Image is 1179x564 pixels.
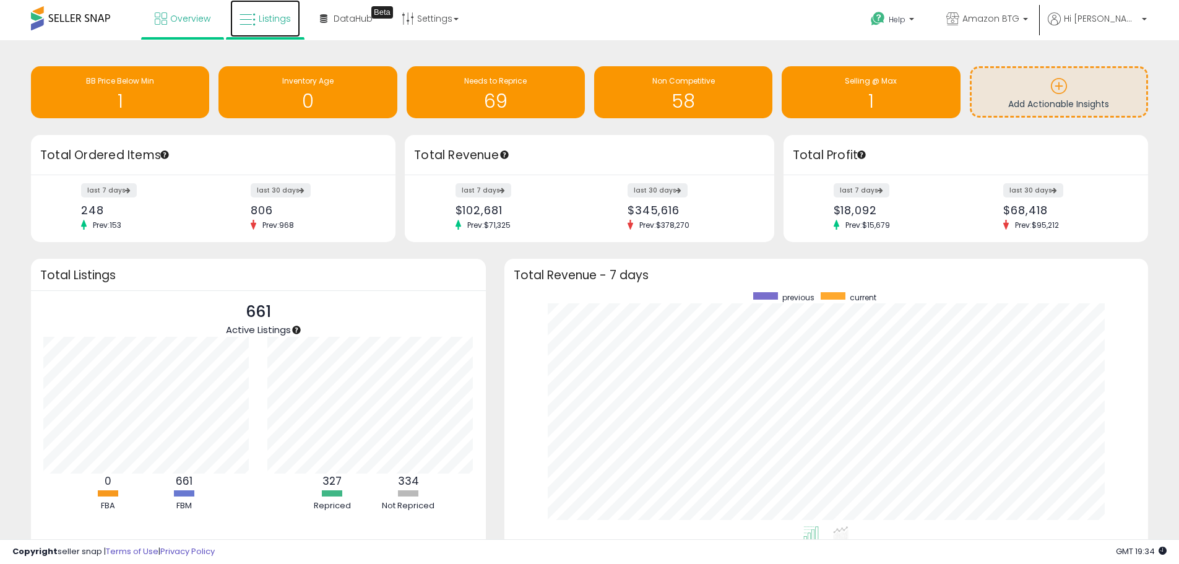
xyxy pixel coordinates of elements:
span: Needs to Reprice [464,76,527,86]
a: Non Competitive 58 [594,66,772,118]
span: Prev: $71,325 [461,220,517,230]
div: Not Repriced [371,500,446,512]
h3: Total Revenue - 7 days [514,271,1139,280]
div: Tooltip anchor [499,149,510,160]
a: Add Actionable Insights [972,68,1146,116]
a: Selling @ Max 1 [782,66,960,118]
span: Hi [PERSON_NAME] [1064,12,1138,25]
a: Hi [PERSON_NAME] [1048,12,1147,40]
label: last 30 days [628,183,688,197]
h3: Total Revenue [414,147,765,164]
label: last 7 days [834,183,889,197]
span: Prev: 968 [256,220,300,230]
b: 334 [398,474,419,488]
b: 327 [322,474,342,488]
div: Tooltip anchor [371,6,393,19]
a: Needs to Reprice 69 [407,66,585,118]
span: Prev: 153 [87,220,127,230]
span: Prev: $95,212 [1009,220,1065,230]
a: Inventory Age 0 [218,66,397,118]
h3: Total Ordered Items [40,147,386,164]
span: Listings [259,12,291,25]
span: Inventory Age [282,76,334,86]
i: Get Help [870,11,886,27]
span: Active Listings [226,323,291,336]
div: $68,418 [1003,204,1126,217]
div: FBM [147,500,222,512]
h1: 1 [788,91,954,111]
span: Non Competitive [652,76,715,86]
h1: 1 [37,91,203,111]
strong: Copyright [12,545,58,557]
h1: 58 [600,91,766,111]
div: Tooltip anchor [291,324,302,336]
span: Overview [170,12,210,25]
a: Help [861,2,926,40]
span: previous [782,292,814,303]
div: seller snap | | [12,546,215,558]
span: 2025-09-9 19:34 GMT [1116,545,1167,557]
b: 661 [176,474,192,488]
a: Privacy Policy [160,545,215,557]
div: Tooltip anchor [856,149,867,160]
span: BB Price Below Min [86,76,154,86]
label: last 30 days [1003,183,1063,197]
div: Repriced [295,500,369,512]
label: last 7 days [81,183,137,197]
div: 806 [251,204,374,217]
div: $18,092 [834,204,957,217]
span: DataHub [334,12,373,25]
span: Prev: $378,270 [633,220,696,230]
label: last 7 days [456,183,511,197]
a: Terms of Use [106,545,158,557]
h1: 0 [225,91,391,111]
span: current [850,292,876,303]
div: $345,616 [628,204,753,217]
b: 0 [105,474,111,488]
span: Add Actionable Insights [1008,98,1109,110]
label: last 30 days [251,183,311,197]
p: 661 [226,300,291,324]
span: Help [889,14,905,25]
div: FBA [71,500,145,512]
span: Amazon BTG [962,12,1019,25]
span: Selling @ Max [845,76,897,86]
div: 248 [81,204,204,217]
h1: 69 [413,91,579,111]
h3: Total Profit [793,147,1139,164]
a: BB Price Below Min 1 [31,66,209,118]
div: Tooltip anchor [159,149,170,160]
span: Prev: $15,679 [839,220,896,230]
div: $102,681 [456,204,581,217]
h3: Total Listings [40,271,477,280]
